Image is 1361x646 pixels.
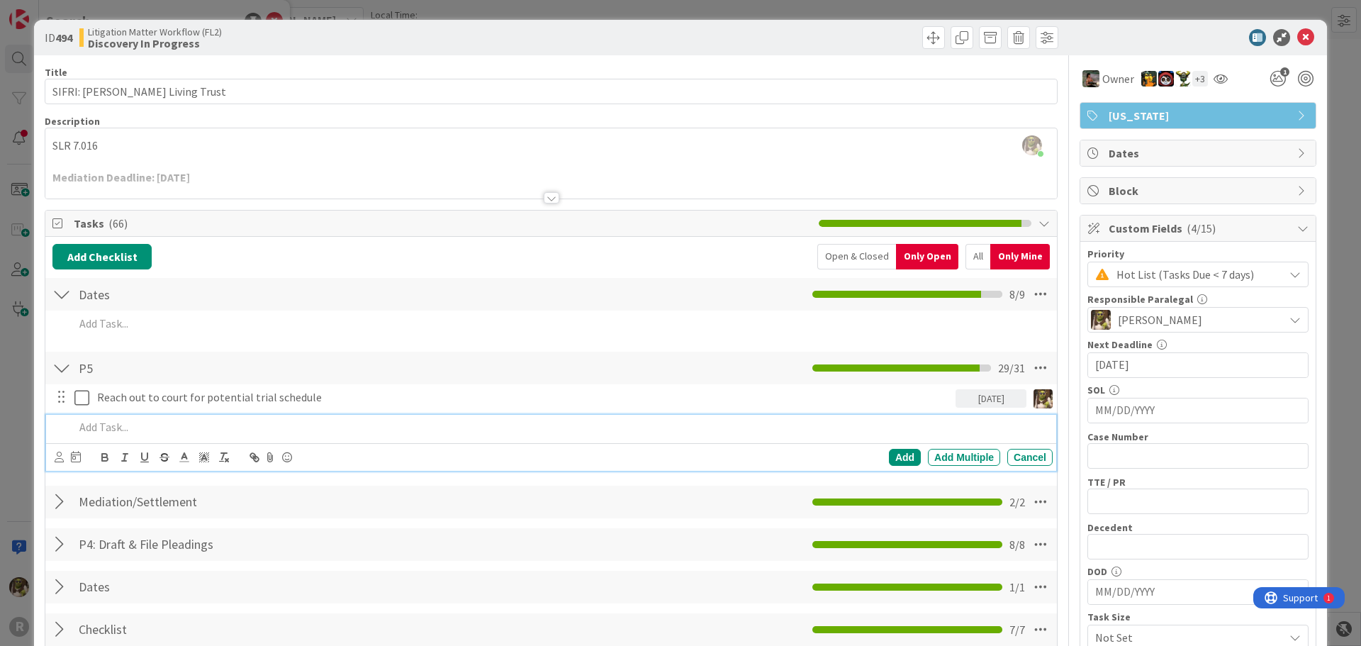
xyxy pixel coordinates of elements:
span: 1 / 1 [1009,579,1025,596]
span: 1 [1280,67,1289,77]
div: + 3 [1192,71,1208,87]
span: Litigation Matter Workflow (FL2) [88,26,222,38]
img: DG [1034,389,1053,408]
span: ( 4/15 ) [1187,221,1216,235]
div: Task Size [1087,612,1309,622]
input: Add Checklist... [74,355,393,381]
button: Add Checklist [52,244,152,269]
div: Only Open [896,244,958,269]
div: SOL [1087,385,1309,395]
div: [DATE] [956,389,1026,408]
img: JS [1158,71,1174,87]
span: Block [1109,182,1290,199]
img: NC [1175,71,1191,87]
input: MM/DD/YYYY [1095,399,1301,423]
img: DG [1091,310,1111,330]
span: Tasks [74,215,812,232]
div: 1 [74,6,77,17]
input: Add Checklist... [74,532,393,557]
input: Add Checklist... [74,282,393,307]
span: Owner [1102,70,1134,87]
div: DOD [1087,567,1309,577]
b: 494 [55,30,72,45]
div: Add [889,449,921,466]
div: Only Mine [990,244,1050,269]
input: MM/DD/YYYY [1095,580,1301,604]
input: type card name here... [45,79,1058,104]
span: ( 66 ) [108,216,128,230]
span: 29 / 31 [998,360,1025,377]
span: Hot List (Tasks Due < 7 days) [1116,264,1277,284]
input: Add Checklist... [74,489,393,515]
label: Case Number [1087,430,1148,443]
div: Priority [1087,249,1309,259]
span: 2 / 2 [1009,494,1025,511]
input: Add Checklist... [74,574,393,600]
span: [US_STATE] [1109,107,1290,124]
img: yW9LRPfq2I1p6cQkqhMnMPjKb8hcA9gF.jpg [1022,135,1042,155]
span: 7 / 7 [1009,621,1025,638]
img: MR [1141,71,1157,87]
label: Decedent [1087,521,1133,534]
input: MM/DD/YYYY [1095,353,1301,377]
span: Support [30,2,65,19]
span: Dates [1109,145,1290,162]
span: Custom Fields [1109,220,1290,237]
span: ID [45,29,72,46]
div: All [965,244,990,269]
span: 8 / 9 [1009,286,1025,303]
div: Cancel [1007,449,1053,466]
p: Reach out to court for potential trial schedule [97,389,950,406]
span: Description [45,115,100,128]
span: 8 / 8 [1009,536,1025,553]
div: Responsible Paralegal [1087,294,1309,304]
div: Add Multiple [928,449,1000,466]
input: Add Checklist... [74,617,393,642]
div: Open & Closed [817,244,896,269]
b: Discovery In Progress [88,38,222,49]
span: [PERSON_NAME] [1118,311,1202,328]
label: TTE / PR [1087,476,1126,489]
label: Title [45,66,67,79]
p: SLR 7.016 [52,138,1050,154]
div: Next Deadline [1087,340,1309,350]
img: MW [1082,70,1099,87]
